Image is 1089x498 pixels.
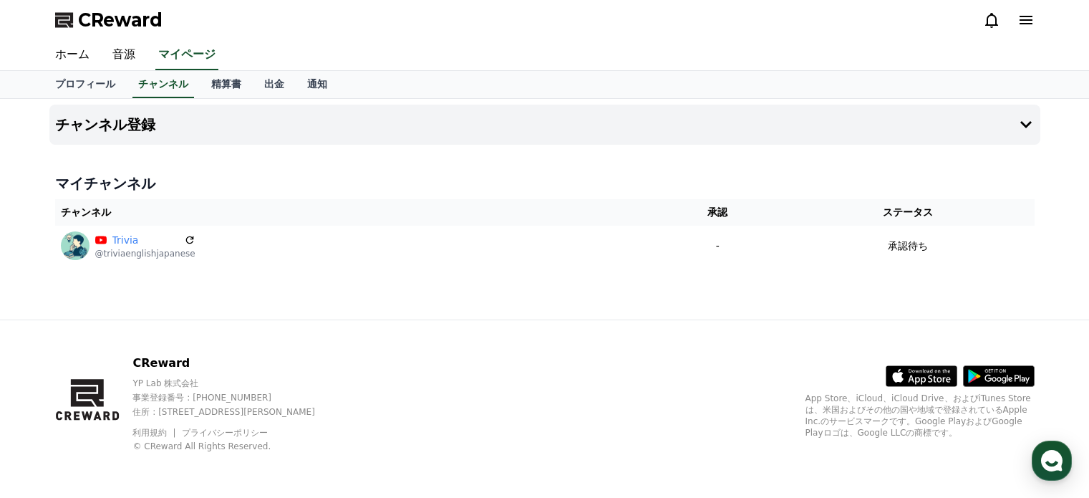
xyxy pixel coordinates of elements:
a: CReward [55,9,163,32]
h4: チャンネル登録 [55,117,155,133]
p: CReward [132,355,339,372]
a: プロフィール [44,71,127,98]
a: 精算書 [200,71,253,98]
a: 通知 [296,71,339,98]
img: Trivia [61,231,89,260]
a: マイページ [155,40,218,70]
th: 承認 [653,199,782,226]
p: 承認待ち [888,239,928,254]
p: @triviaenglishjapanese [95,248,195,259]
a: 出金 [253,71,296,98]
th: ステータス [782,199,1034,226]
a: ホーム [44,40,101,70]
p: YP Lab 株式会社 [132,378,339,389]
h4: マイチャンネル [55,173,1035,193]
th: チャンネル [55,199,654,226]
a: Trivia [112,233,178,248]
a: プライバシーポリシー [182,428,268,438]
p: - [659,239,776,254]
a: 音源 [101,40,147,70]
span: CReward [78,9,163,32]
p: 事業登録番号 : [PHONE_NUMBER] [132,392,339,403]
p: © CReward All Rights Reserved. [132,441,339,452]
p: 住所 : [STREET_ADDRESS][PERSON_NAME] [132,406,339,418]
a: チャンネル [132,71,194,98]
a: 利用規約 [132,428,178,438]
p: App Store、iCloud、iCloud Drive、およびiTunes Storeは、米国およびその他の国や地域で登録されているApple Inc.のサービスマークです。Google P... [805,393,1035,439]
button: チャンネル登録 [49,105,1040,145]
